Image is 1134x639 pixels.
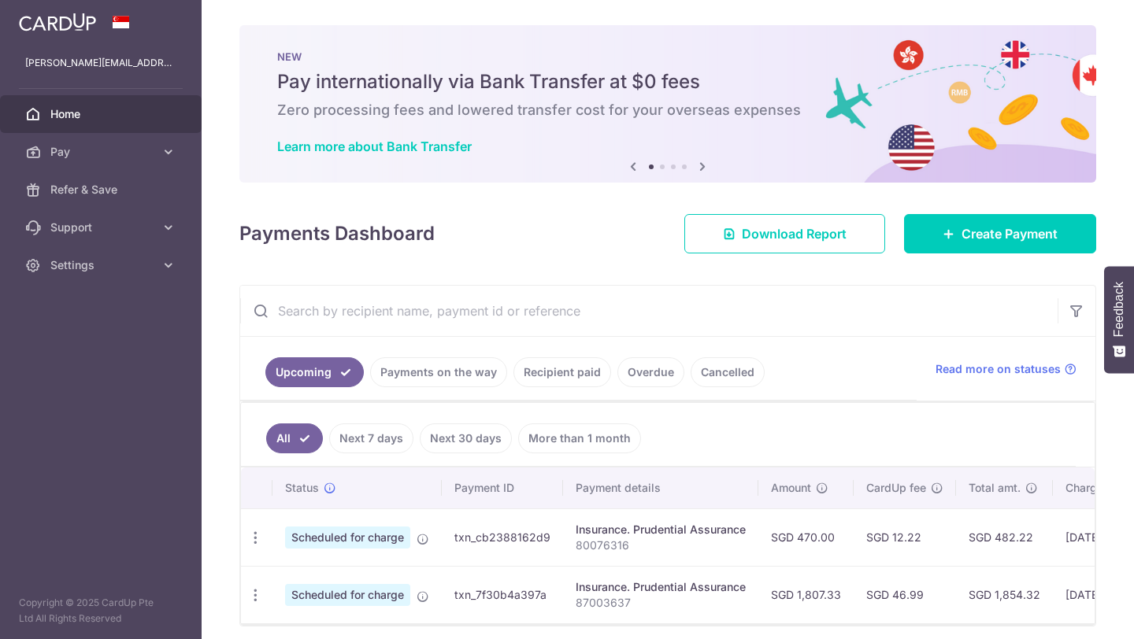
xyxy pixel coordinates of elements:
[576,595,746,611] p: 87003637
[277,69,1058,94] h5: Pay internationally via Bank Transfer at $0 fees
[576,537,746,553] p: 80076316
[50,257,154,273] span: Settings
[1112,282,1126,337] span: Feedback
[854,566,956,623] td: SGD 46.99
[240,286,1058,336] input: Search by recipient name, payment id or reference
[420,423,512,453] a: Next 30 days
[758,566,854,623] td: SGD 1,807.33
[518,423,641,453] a: More than 1 month
[265,357,364,387] a: Upcoming
[277,101,1058,120] h6: Zero processing fees and lowered transfer cost for your overseas expenses
[442,508,563,566] td: txn_cb2388162d9
[1104,266,1134,373] button: Feedback - Show survey
[277,50,1058,63] p: NEW
[1065,480,1130,496] span: Charge date
[691,357,765,387] a: Cancelled
[266,423,323,453] a: All
[239,25,1096,183] img: Bank transfer banner
[50,106,154,122] span: Home
[50,182,154,198] span: Refer & Save
[742,224,847,243] span: Download Report
[576,579,746,595] div: Insurance. Prudential Assurance
[442,566,563,623] td: txn_7f30b4a397a
[758,508,854,566] td: SGD 470.00
[513,357,611,387] a: Recipient paid
[904,214,1096,253] a: Create Payment
[285,526,410,549] span: Scheduled for charge
[50,220,154,235] span: Support
[684,214,885,253] a: Download Report
[442,467,563,508] th: Payment ID
[19,13,96,31] img: CardUp
[576,522,746,537] div: Insurance. Prudential Assurance
[854,508,956,566] td: SGD 12.22
[962,224,1058,243] span: Create Payment
[25,55,176,71] p: [PERSON_NAME][EMAIL_ADDRESS][DOMAIN_NAME]
[956,508,1053,566] td: SGD 482.22
[936,361,1077,377] a: Read more on statuses
[936,361,1061,377] span: Read more on statuses
[50,144,154,160] span: Pay
[285,480,319,496] span: Status
[370,357,507,387] a: Payments on the way
[563,467,758,508] th: Payment details
[239,220,435,248] h4: Payments Dashboard
[285,584,410,606] span: Scheduled for charge
[329,423,413,453] a: Next 7 days
[969,480,1021,496] span: Total amt.
[617,357,684,387] a: Overdue
[771,480,811,496] span: Amount
[956,566,1053,623] td: SGD 1,854.32
[866,480,926,496] span: CardUp fee
[277,139,472,154] a: Learn more about Bank Transfer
